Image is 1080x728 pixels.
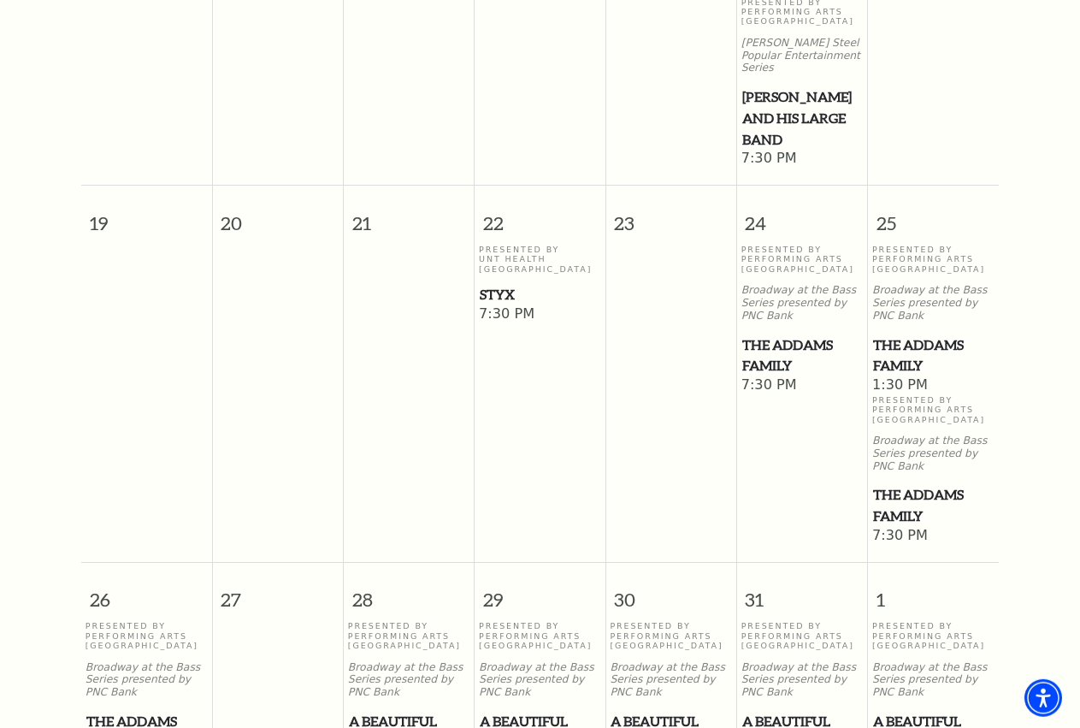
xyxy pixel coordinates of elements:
[872,245,994,274] p: Presented By Performing Arts [GEOGRAPHIC_DATA]
[872,621,994,650] p: Presented By Performing Arts [GEOGRAPHIC_DATA]
[741,376,864,395] span: 7:30 PM
[81,186,212,245] span: 19
[872,334,994,376] a: The Addams Family
[872,484,994,526] a: The Addams Family
[741,621,864,650] p: Presented By Performing Arts [GEOGRAPHIC_DATA]
[479,661,601,699] p: Broadway at the Bass Series presented by PNC Bank
[872,395,994,424] p: Presented By Performing Arts [GEOGRAPHIC_DATA]
[741,150,864,169] span: 7:30 PM
[81,563,212,622] span: 26
[344,563,474,622] span: 28
[873,484,994,526] span: The Addams Family
[872,661,994,699] p: Broadway at the Bass Series presented by PNC Bank
[348,661,470,699] p: Broadway at the Bass Series presented by PNC Bank
[742,86,863,150] span: [PERSON_NAME] and his Large Band
[872,435,994,472] p: Broadway at the Bass Series presented by PNC Bank
[737,563,867,622] span: 31
[868,563,999,622] span: 1
[741,86,864,150] a: Lyle Lovett and his Large Band
[741,334,864,376] a: The Addams Family
[737,186,867,245] span: 24
[741,661,864,699] p: Broadway at the Bass Series presented by PNC Bank
[348,621,470,650] p: Presented By Performing Arts [GEOGRAPHIC_DATA]
[610,621,732,650] p: Presented By Performing Arts [GEOGRAPHIC_DATA]
[741,284,864,322] p: Broadway at the Bass Series presented by PNC Bank
[86,621,208,650] p: Presented By Performing Arts [GEOGRAPHIC_DATA]
[479,284,601,305] a: Styx
[873,334,994,376] span: The Addams Family
[213,563,343,622] span: 27
[1024,679,1062,717] div: Accessibility Menu
[868,186,999,245] span: 25
[475,563,605,622] span: 29
[741,245,864,274] p: Presented By Performing Arts [GEOGRAPHIC_DATA]
[479,621,601,650] p: Presented By Performing Arts [GEOGRAPHIC_DATA]
[741,37,864,74] p: [PERSON_NAME] Steel Popular Entertainment Series
[213,186,343,245] span: 20
[606,563,736,622] span: 30
[479,245,601,274] p: Presented By UNT Health [GEOGRAPHIC_DATA]
[872,527,994,546] span: 7:30 PM
[872,284,994,322] p: Broadway at the Bass Series presented by PNC Bank
[742,334,863,376] span: The Addams Family
[606,186,736,245] span: 23
[479,305,601,324] span: 7:30 PM
[610,661,732,699] p: Broadway at the Bass Series presented by PNC Bank
[475,186,605,245] span: 22
[344,186,474,245] span: 21
[480,284,600,305] span: Styx
[872,376,994,395] span: 1:30 PM
[86,661,208,699] p: Broadway at the Bass Series presented by PNC Bank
